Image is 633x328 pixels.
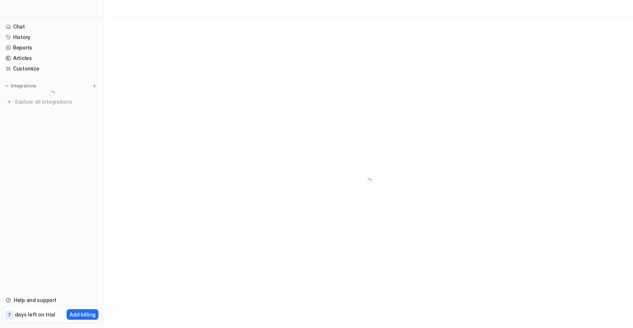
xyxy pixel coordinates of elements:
img: expand menu [4,83,9,89]
button: Add billing [67,309,98,320]
img: menu_add.svg [92,83,97,89]
a: History [3,32,101,42]
p: Add billing [69,311,96,318]
a: Reports [3,43,101,53]
button: Integrations [3,82,39,90]
a: Explore all integrations [3,97,101,107]
img: explore all integrations [6,98,13,105]
a: Chat [3,22,101,32]
a: Help and support [3,295,101,305]
span: Explore all integrations [15,96,98,108]
p: Integrations [11,83,37,89]
p: days left on trial [15,311,55,318]
a: Articles [3,53,101,63]
a: Customize [3,64,101,74]
p: 7 [8,312,11,318]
